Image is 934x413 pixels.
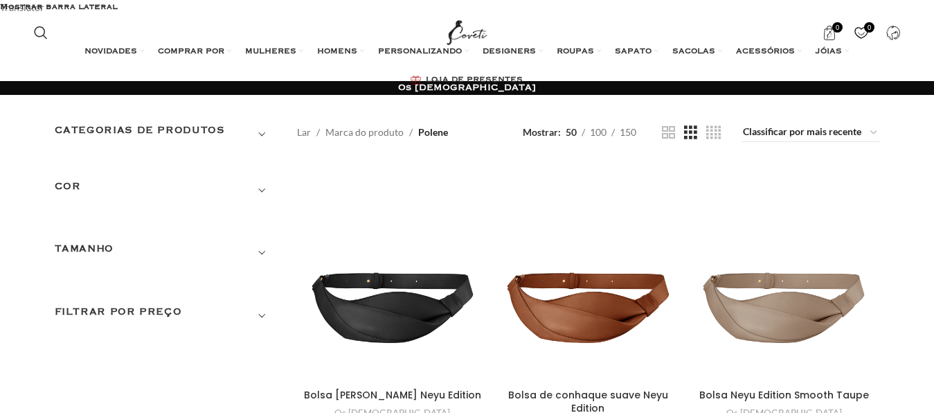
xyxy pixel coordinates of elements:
span: JÓIAS [816,46,842,58]
h3: Filtrar por preço [55,304,276,328]
a: NOVIDADES [84,37,144,65]
a: 0 [815,19,843,46]
span: PERSONALIZANDO [378,46,462,58]
div: Main navigation [27,37,908,94]
span: COMPRAR POR [158,46,224,58]
a: MULHERES [245,37,303,65]
span: 0 [832,22,843,33]
a: LOJA DE PRESENTES [411,66,523,94]
a: Site logo [444,26,490,37]
span: LOJA DE PRESENTES [426,75,523,86]
span: NOVIDADES [84,46,137,58]
span: ROUPAS [557,46,594,58]
h3: Categorias de produtos [55,123,276,146]
a: DESIGNERS [483,37,543,65]
div: Procurar [27,19,55,46]
span: DESIGNERS [483,46,536,58]
a: HOMENS [317,37,364,65]
img: Sacola de presente [411,76,421,85]
a: 0 [847,19,875,46]
span: SAPATO [615,46,652,58]
a: ROUPAS [557,37,601,65]
a: ACESSÓRIOS [736,37,802,65]
a: Bolsa [PERSON_NAME] Neyu Edition [304,388,481,402]
span: SACOLAS [672,46,715,58]
img: Cobiçar [444,15,490,50]
a: Neyu Edition Smooth Taupe Bag [688,163,880,382]
div: Minha lista de desejos [847,19,875,46]
span: ACESSÓRIOS [736,46,795,58]
a: Bolsa Neyu Edition Smooth Taupe [699,388,869,402]
a: SACOLAS [672,37,722,65]
span: HOMENS [317,46,357,58]
h3: COR [55,179,276,202]
a: JÓIAS [816,37,849,65]
a: Neyu Edition Smooth Cognac Bag [492,163,684,383]
span: MULHERES [245,46,296,58]
a: Search [27,19,55,46]
a: PERSONALIZANDO [378,37,469,65]
h3: TAMANHO [55,241,276,265]
a: COMPRAR POR [158,37,231,65]
span: 0 [864,22,874,33]
a: SAPATO [615,37,658,65]
a: Neyu Edition Smooth Black Bag [297,163,489,382]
